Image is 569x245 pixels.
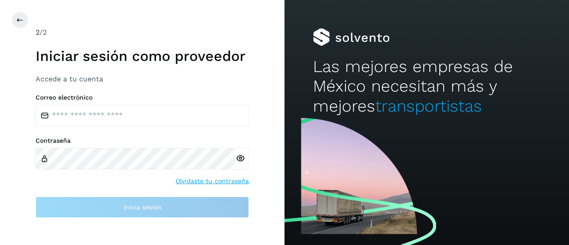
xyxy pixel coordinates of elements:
[124,204,161,210] span: Inicia sesión
[375,96,482,116] span: transportistas
[36,28,40,36] span: 2
[36,137,249,145] label: Contraseña
[36,27,249,38] div: /2
[313,57,541,116] h2: Las mejores empresas de México necesitan más y mejores
[36,197,249,218] button: Inicia sesión
[36,48,249,64] h1: Iniciar sesión como proveedor
[36,94,249,101] label: Correo electrónico
[36,75,249,83] h3: Accede a tu cuenta
[176,177,249,186] a: Olvidaste tu contraseña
